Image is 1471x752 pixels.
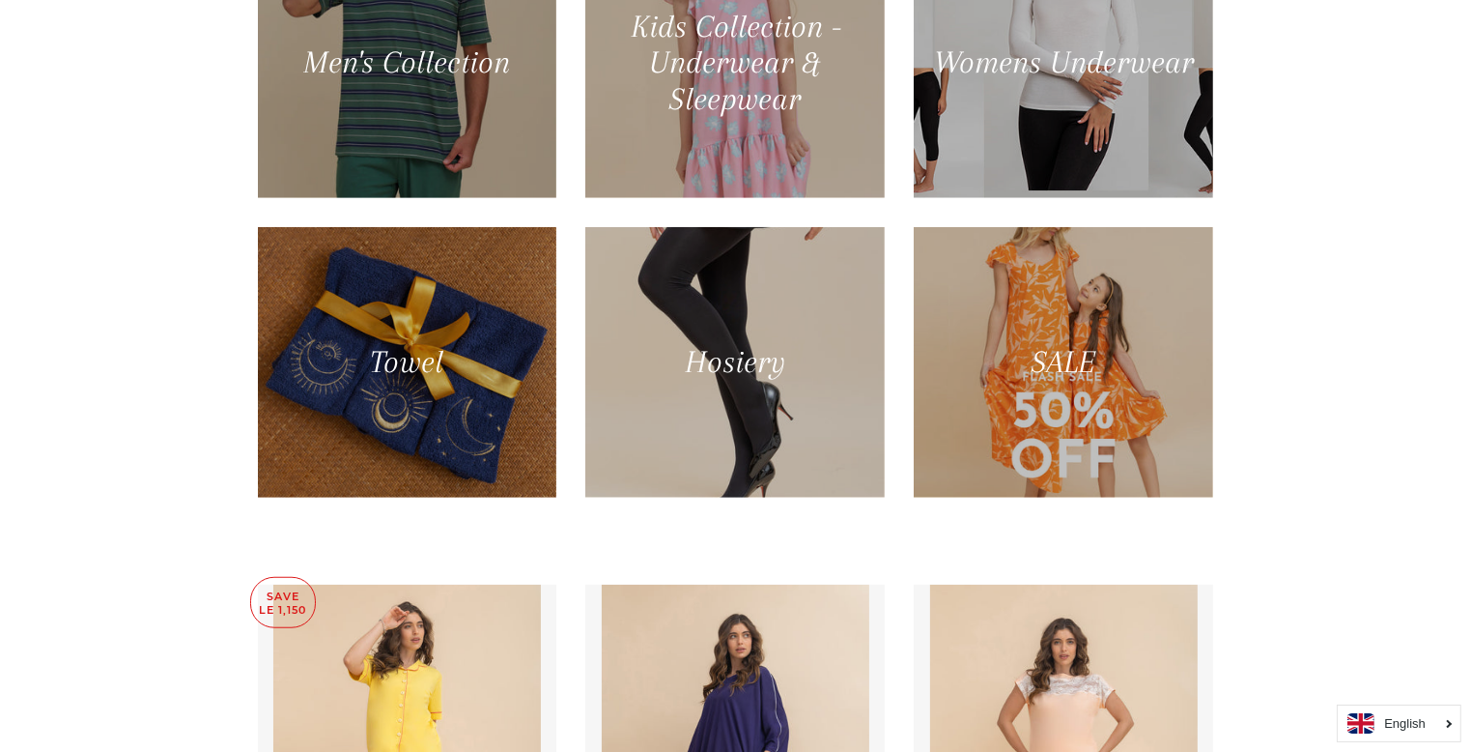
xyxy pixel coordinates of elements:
[585,227,885,498] a: Hosiery
[1384,717,1426,730] i: English
[251,578,315,627] p: Save LE 1,150
[258,227,557,498] a: Towel
[1347,713,1451,734] a: English
[914,227,1213,498] a: SALE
